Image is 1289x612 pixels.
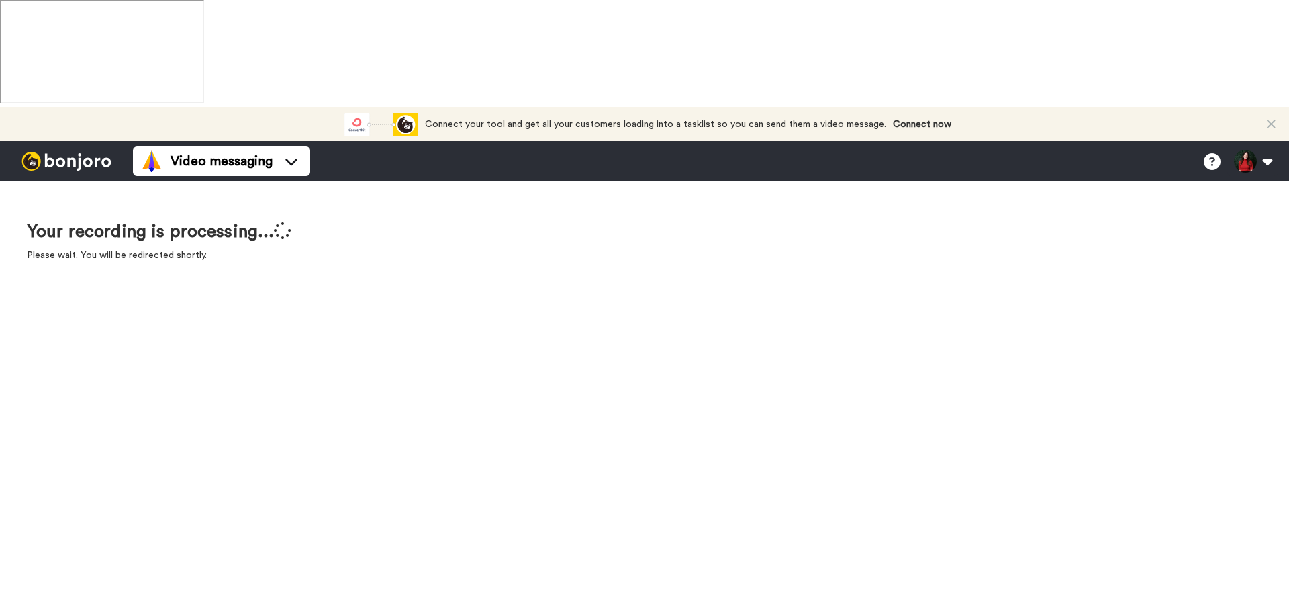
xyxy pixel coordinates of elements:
p: Please wait. You will be redirected shortly. [27,249,291,262]
h1: Your recording is processing... [27,222,291,242]
span: Connect your tool and get all your customers loading into a tasklist so you can send them a video... [425,120,886,129]
a: Connect now [893,120,951,129]
span: Video messaging [171,152,273,171]
img: vm-color.svg [141,150,162,172]
div: animation [344,113,418,136]
img: bj-logo-header-white.svg [16,152,117,171]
